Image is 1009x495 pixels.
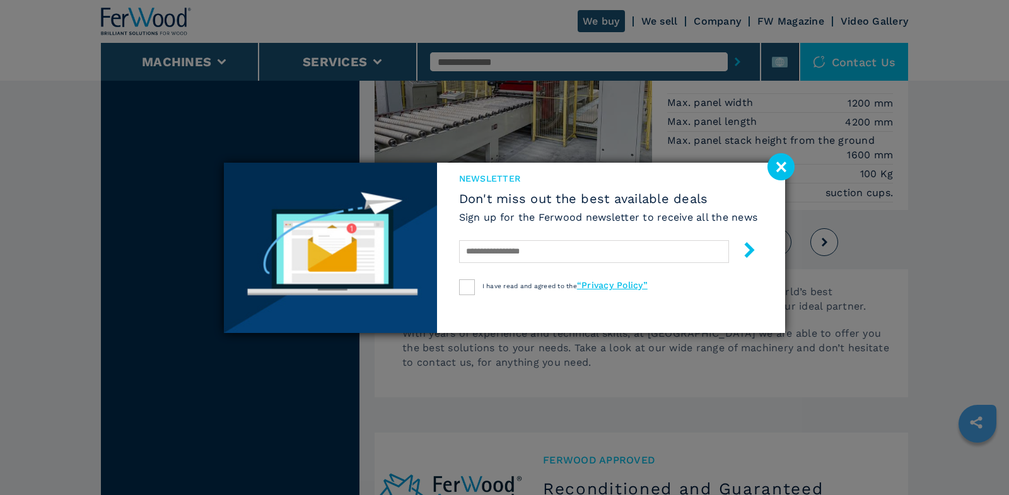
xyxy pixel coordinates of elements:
span: newsletter [459,172,758,185]
button: submit-button [729,237,757,267]
span: Don't miss out the best available deals [459,191,758,206]
h6: Sign up for the Ferwood newsletter to receive all the news [459,210,758,224]
span: I have read and agreed to the [482,282,648,289]
a: “Privacy Policy” [577,280,648,290]
img: Newsletter image [224,163,437,333]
